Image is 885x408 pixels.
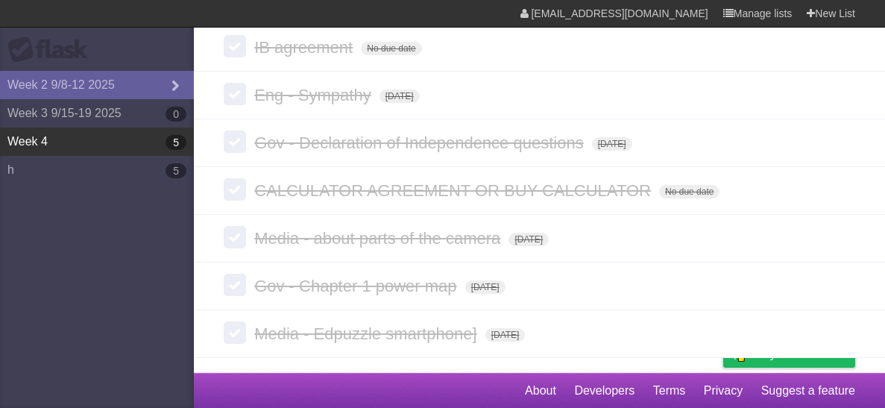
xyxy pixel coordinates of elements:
[224,274,246,296] label: Done
[704,377,743,405] a: Privacy
[254,181,655,200] span: CALCULATOR AGREEMENT OR BUY CALCULATOR
[254,229,504,248] span: Media - about parts of the camera
[166,107,186,122] b: 0
[166,163,186,178] b: 5
[525,377,556,405] a: About
[224,83,246,105] label: Done
[653,377,686,405] a: Terms
[224,178,246,201] label: Done
[465,280,506,294] span: [DATE]
[224,321,246,344] label: Done
[166,135,186,150] b: 5
[761,377,855,405] a: Suggest a feature
[254,324,480,343] span: Media - Edpuzzle smartphone]
[574,377,634,405] a: Developers
[379,90,420,103] span: [DATE]
[254,38,356,57] span: IB agreement
[755,341,848,367] span: Buy me a coffee
[485,328,526,342] span: [DATE]
[224,35,246,57] label: Done
[361,42,421,55] span: No due date
[659,185,719,198] span: No due date
[254,134,588,152] span: Gov - Declaration of Independence questions
[592,137,632,151] span: [DATE]
[224,226,246,248] label: Done
[254,277,460,295] span: Gov - Chapter 1 power map
[254,86,375,104] span: Eng - Sympathy
[7,37,97,63] div: Flask
[508,233,549,246] span: [DATE]
[224,131,246,153] label: Done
